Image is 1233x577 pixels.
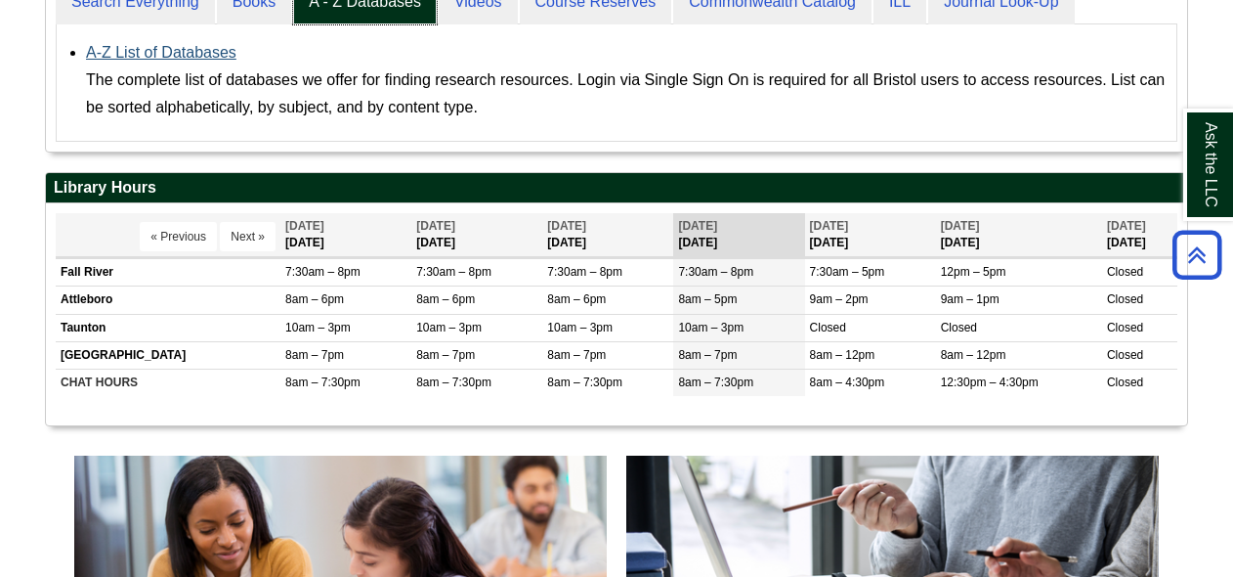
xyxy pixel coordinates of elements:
[547,376,622,389] span: 8am – 7:30pm
[1107,265,1143,279] span: Closed
[56,259,280,287] td: Fall River
[416,265,491,279] span: 7:30am – 8pm
[56,369,280,396] td: CHAT HOURS
[285,376,361,389] span: 8am – 7:30pm
[810,321,846,334] span: Closed
[810,265,885,279] span: 7:30am – 5pm
[416,348,475,362] span: 8am – 7pm
[1107,219,1146,233] span: [DATE]
[1107,292,1143,306] span: Closed
[411,213,542,257] th: [DATE]
[810,219,849,233] span: [DATE]
[941,265,1006,279] span: 12pm – 5pm
[285,292,344,306] span: 8am – 6pm
[56,287,280,314] td: Attleboro
[547,292,606,306] span: 8am – 6pm
[285,321,351,334] span: 10am – 3pm
[678,376,753,389] span: 8am – 7:30pm
[220,222,276,251] button: Next »
[86,67,1167,121] div: The complete list of databases we offer for finding research resources. Login via Single Sign On ...
[941,321,977,334] span: Closed
[547,265,622,279] span: 7:30am – 8pm
[542,213,673,257] th: [DATE]
[810,292,869,306] span: 9am – 2pm
[285,348,344,362] span: 8am – 7pm
[678,292,737,306] span: 8am – 5pm
[678,321,744,334] span: 10am – 3pm
[86,44,236,61] a: A-Z List of Databases
[941,292,999,306] span: 9am – 1pm
[46,173,1187,203] h2: Library Hours
[56,314,280,341] td: Taunton
[1107,321,1143,334] span: Closed
[673,213,804,257] th: [DATE]
[1107,376,1143,389] span: Closed
[941,348,1006,362] span: 8am – 12pm
[140,222,217,251] button: « Previous
[547,219,586,233] span: [DATE]
[810,348,875,362] span: 8am – 12pm
[416,376,491,389] span: 8am – 7:30pm
[678,219,717,233] span: [DATE]
[936,213,1102,257] th: [DATE]
[416,321,482,334] span: 10am – 3pm
[416,292,475,306] span: 8am – 6pm
[941,219,980,233] span: [DATE]
[285,265,361,279] span: 7:30am – 8pm
[678,265,753,279] span: 7:30am – 8pm
[1166,242,1228,268] a: Back to Top
[1107,348,1143,362] span: Closed
[547,348,606,362] span: 8am – 7pm
[810,376,885,389] span: 8am – 4:30pm
[56,341,280,369] td: [GEOGRAPHIC_DATA]
[805,213,936,257] th: [DATE]
[416,219,455,233] span: [DATE]
[941,376,1039,389] span: 12:30pm – 4:30pm
[1102,213,1177,257] th: [DATE]
[280,213,411,257] th: [DATE]
[678,348,737,362] span: 8am – 7pm
[285,219,324,233] span: [DATE]
[547,321,613,334] span: 10am – 3pm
